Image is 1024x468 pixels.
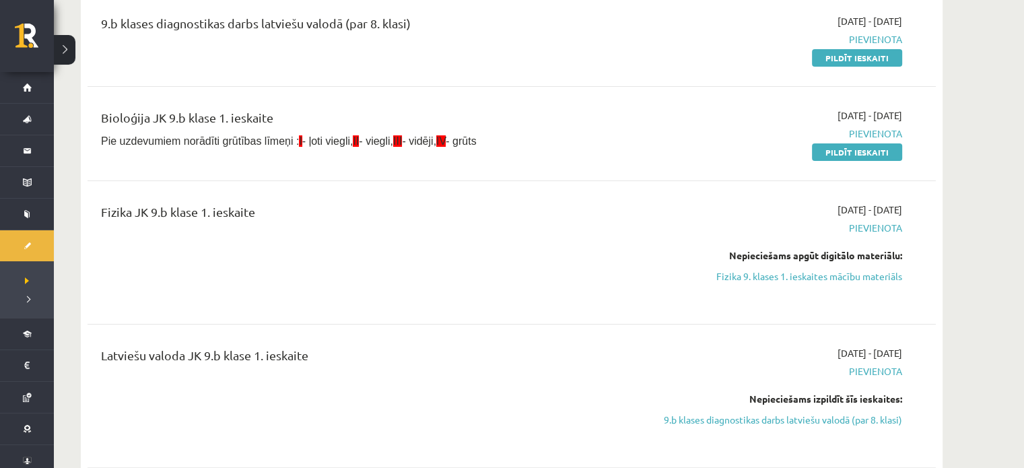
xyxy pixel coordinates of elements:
span: [DATE] - [DATE] [838,108,902,123]
span: Pievienota [648,364,902,378]
span: [DATE] - [DATE] [838,14,902,28]
span: Pie uzdevumiem norādīti grūtības līmeņi : - ļoti viegli, - viegli, - vidēji, - grūts [101,135,477,147]
span: Pievienota [648,32,902,46]
div: Bioloģija JK 9.b klase 1. ieskaite [101,108,628,133]
span: II [353,135,359,147]
span: [DATE] - [DATE] [838,203,902,217]
div: 9.b klases diagnostikas darbs latviešu valodā (par 8. klasi) [101,14,628,39]
a: 9.b klases diagnostikas darbs latviešu valodā (par 8. klasi) [648,413,902,427]
div: Nepieciešams izpildīt šīs ieskaites: [648,392,902,406]
a: Rīgas 1. Tālmācības vidusskola [15,24,54,57]
div: Nepieciešams apgūt digitālo materiālu: [648,248,902,263]
a: Pildīt ieskaiti [812,143,902,161]
span: Pievienota [648,221,902,235]
div: Fizika JK 9.b klase 1. ieskaite [101,203,628,228]
span: IV [436,135,446,147]
a: Fizika 9. klases 1. ieskaites mācību materiāls [648,269,902,283]
a: Pildīt ieskaiti [812,49,902,67]
span: I [299,135,302,147]
span: III [393,135,402,147]
div: Latviešu valoda JK 9.b klase 1. ieskaite [101,346,628,371]
span: [DATE] - [DATE] [838,346,902,360]
span: Pievienota [648,127,902,141]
